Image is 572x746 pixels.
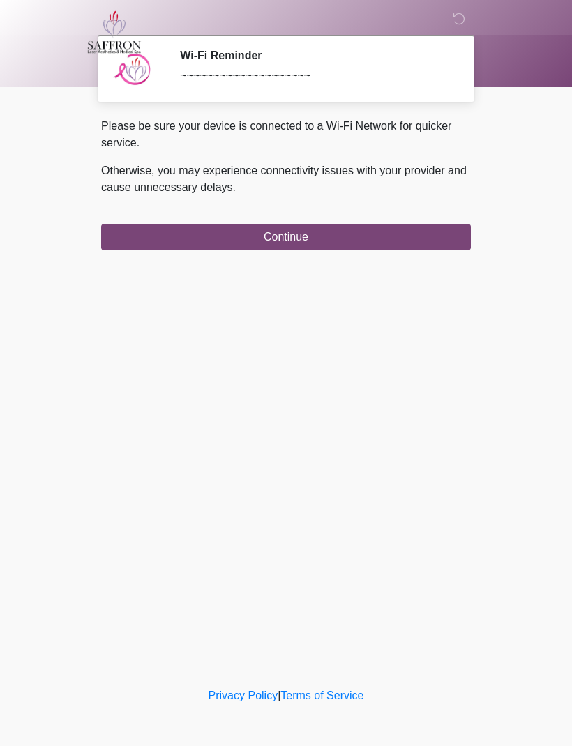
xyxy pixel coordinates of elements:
[101,224,471,250] button: Continue
[278,690,280,701] a: |
[101,162,471,196] p: Otherwise, you may experience connectivity issues with your provider and cause unnecessary delays
[280,690,363,701] a: Terms of Service
[209,690,278,701] a: Privacy Policy
[233,181,236,193] span: .
[112,49,153,91] img: Agent Avatar
[101,118,471,151] p: Please be sure your device is connected to a Wi-Fi Network for quicker service.
[87,10,142,54] img: Saffron Laser Aesthetics and Medical Spa Logo
[180,68,450,84] div: ~~~~~~~~~~~~~~~~~~~~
